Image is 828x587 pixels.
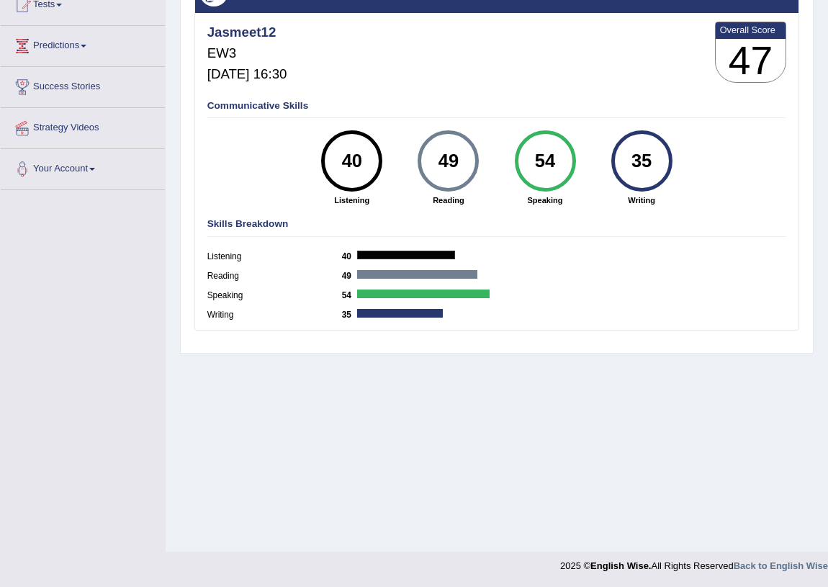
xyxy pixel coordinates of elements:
label: Speaking [207,290,342,303]
h5: [DATE] 16:30 [207,67,287,82]
b: 40 [342,251,358,261]
label: Reading [207,270,342,283]
h4: Jasmeet12 [207,25,287,40]
strong: Speaking [503,194,587,206]
div: 54 [523,135,567,187]
b: 49 [342,271,358,281]
div: 40 [330,135,374,187]
a: Your Account [1,149,165,185]
b: Overall Score [720,24,782,35]
div: 2025 © All Rights Reserved [560,552,828,573]
strong: Writing [600,194,684,206]
label: Listening [207,251,342,264]
div: 35 [619,135,664,187]
a: Success Stories [1,67,165,103]
a: Predictions [1,26,165,62]
strong: Listening [310,194,394,206]
div: 49 [426,135,471,187]
h4: Skills Breakdown [207,219,787,230]
strong: English Wise. [590,560,651,571]
h3: 47 [716,39,786,83]
h4: Communicative Skills [207,101,787,112]
strong: Reading [406,194,490,206]
a: Strategy Videos [1,108,165,144]
b: 35 [342,310,358,320]
b: 54 [342,290,358,300]
label: Writing [207,309,342,322]
h5: EW3 [207,46,287,61]
a: Back to English Wise [734,560,828,571]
